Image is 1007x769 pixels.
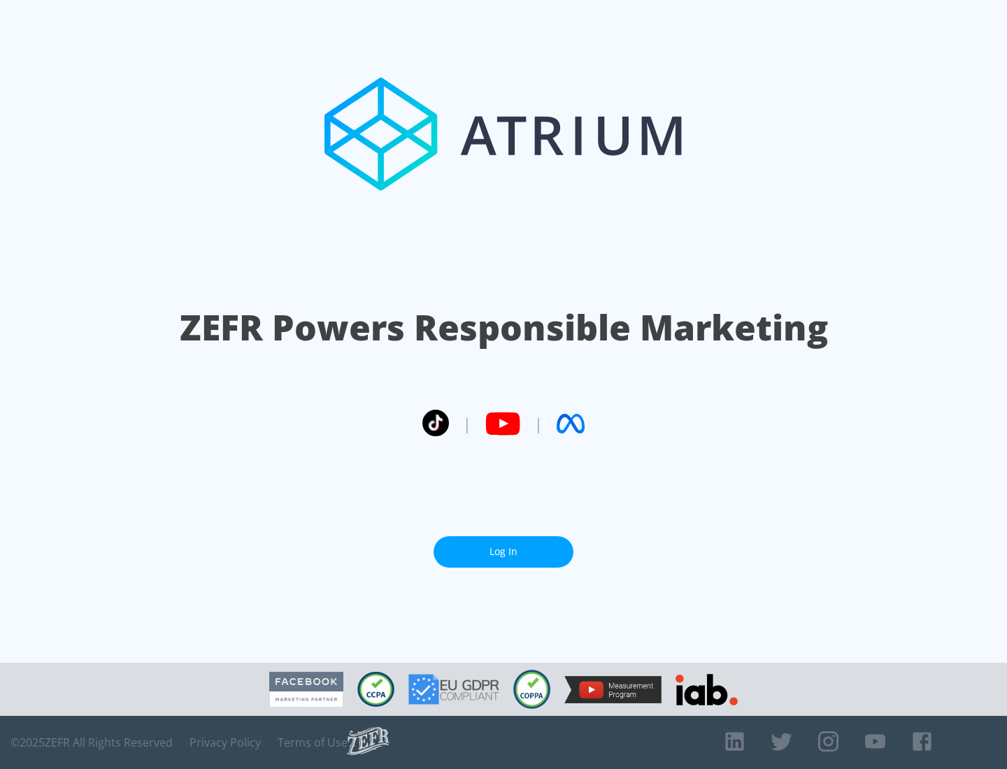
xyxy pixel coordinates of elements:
a: Log In [434,536,573,568]
img: YouTube Measurement Program [564,676,662,703]
img: IAB [676,674,738,705]
span: | [463,413,471,434]
span: | [534,413,543,434]
a: Privacy Policy [190,735,261,749]
span: © 2025 ZEFR All Rights Reserved [10,735,173,749]
img: COPPA Compliant [513,670,550,709]
h1: ZEFR Powers Responsible Marketing [180,303,828,352]
a: Terms of Use [278,735,348,749]
img: CCPA Compliant [357,672,394,707]
img: Facebook Marketing Partner [269,672,343,707]
img: GDPR Compliant [408,674,499,705]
